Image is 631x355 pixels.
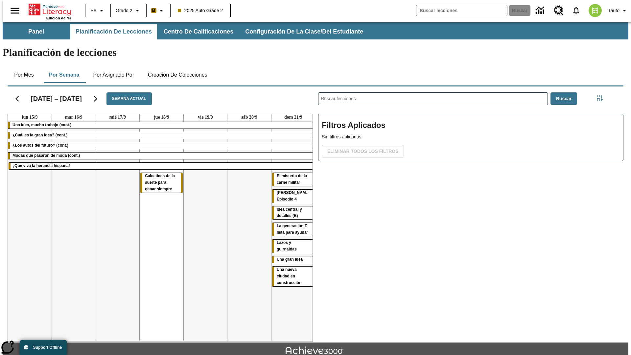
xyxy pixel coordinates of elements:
[29,2,71,20] div: Portada
[12,133,67,137] span: ¿Cuál es la gran idea? (cont.)
[5,1,25,20] button: Abrir el menú lateral
[28,28,44,35] span: Panel
[245,28,363,35] span: Configuración de la clase/del estudiante
[277,267,301,285] span: Una nueva ciudad en construcción
[8,67,40,83] button: Por mes
[8,132,315,139] div: ¿Cuál es la gran idea? (cont.)
[416,5,507,16] input: Buscar campo
[277,240,297,251] span: Lazos y guirnaldas
[272,223,315,236] div: La generación Z lista para ayudar
[277,224,308,235] span: La generación Z lista para ayudar
[21,114,39,121] a: 15 de septiembre de 2025
[272,240,315,253] div: Lazos y guirnaldas
[272,267,315,286] div: Una nueva ciudad en construcción
[277,207,302,218] span: Idea central y detalles (B)
[568,2,585,19] a: Notificaciones
[322,117,620,133] h2: Filtros Aplicados
[3,24,69,39] button: Panel
[149,5,168,16] button: Boost El color de la clase es anaranjado claro. Cambiar el color de la clase.
[283,114,304,121] a: 21 de septiembre de 2025
[13,163,70,168] span: ¡Que viva la herencia hispana!
[606,5,631,16] button: Perfil/Configuración
[9,163,315,169] div: ¡Que viva la herencia hispana!
[152,114,171,121] a: 18 de septiembre de 2025
[178,7,223,14] span: 2025 Auto Grade 2
[313,84,623,342] div: Buscar
[272,256,315,263] div: Una gran idea
[76,28,152,35] span: Planificación de lecciones
[88,67,139,83] button: Por asignado por
[550,2,568,19] a: Centro de recursos, Se abrirá en una pestaña nueva.
[140,173,183,193] div: Calcetines de la suerte para ganar siempre
[106,92,152,105] button: Semana actual
[87,90,104,107] button: Seguir
[29,3,71,16] a: Portada
[272,173,315,186] div: El misterio de la carne militar
[3,24,369,39] div: Subbarra de navegación
[272,190,315,203] div: Elena Menope: Episodio 4
[152,6,155,14] span: B
[12,123,71,127] span: Una idea, mucho trabajo (cont.)
[8,153,315,159] div: Modas que pasaron de moda (cont.)
[164,28,233,35] span: Centro de calificaciones
[158,24,239,39] button: Centro de calificaciones
[550,92,577,105] button: Buscar
[113,5,144,16] button: Grado: Grado 2, Elige un grado
[31,95,82,103] h2: [DATE] – [DATE]
[145,174,175,191] span: Calcetines de la suerte para ganar siempre
[12,143,68,148] span: ¿Los autos del futuro? (cont.)
[46,16,71,20] span: Edición de NJ
[3,22,628,39] div: Subbarra de navegación
[277,257,303,262] span: Una gran idea
[9,90,26,107] button: Regresar
[8,142,315,149] div: ¿Los autos del futuro? (cont.)
[116,7,132,14] span: Grado 2
[277,190,311,201] span: Elena Menope: Episodio 4
[318,114,623,161] div: Filtros Aplicados
[608,7,619,14] span: Tauto
[240,114,259,121] a: 20 de septiembre de 2025
[87,5,108,16] button: Lenguaje: ES, Selecciona un idioma
[108,114,127,121] a: 17 de septiembre de 2025
[532,2,550,20] a: Centro de información
[33,345,62,350] span: Support Offline
[70,24,157,39] button: Planificación de lecciones
[322,133,620,140] p: Sin filtros aplicados
[90,7,97,14] span: ES
[3,46,628,59] h1: Planificación de lecciones
[64,114,84,121] a: 16 de septiembre de 2025
[143,67,213,83] button: Creación de colecciones
[12,153,80,158] span: Modas que pasaron de moda (cont.)
[593,92,606,105] button: Menú lateral de filtros
[589,4,602,17] img: avatar image
[44,67,84,83] button: Por semana
[8,122,315,129] div: Una idea, mucho trabajo (cont.)
[197,114,214,121] a: 19 de septiembre de 2025
[272,206,315,220] div: Idea central y detalles (B)
[2,84,313,342] div: Calendario
[20,340,67,355] button: Support Offline
[277,174,307,185] span: El misterio de la carne militar
[585,2,606,19] button: Escoja un nuevo avatar
[318,93,548,105] input: Buscar lecciones
[240,24,368,39] button: Configuración de la clase/del estudiante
